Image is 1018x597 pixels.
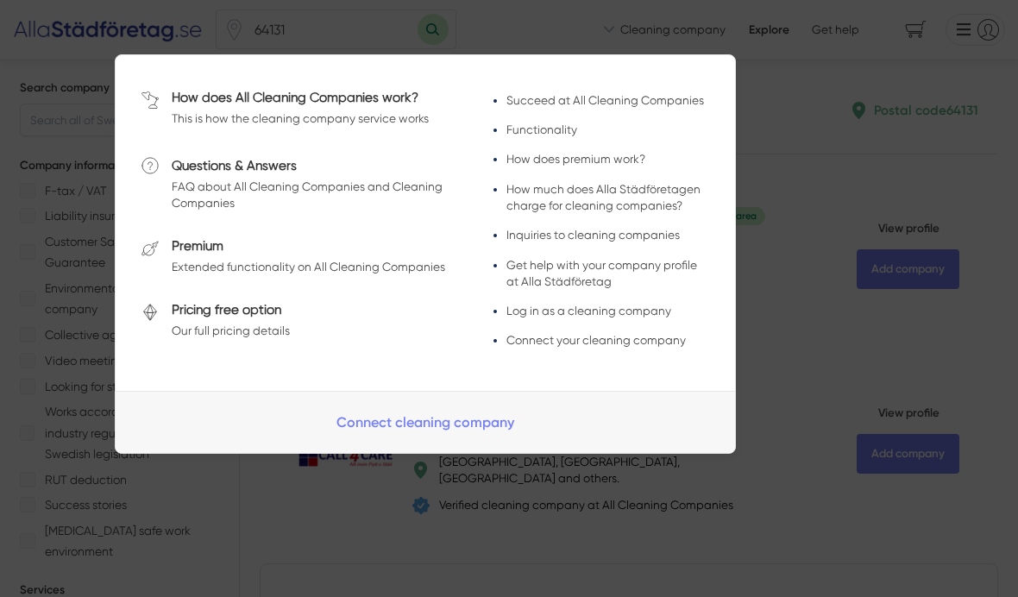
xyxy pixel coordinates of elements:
a: Succeed at All Cleaning Companies [506,93,704,107]
font: This is how the cleaning company service works [172,111,429,125]
font: Connect cleaning company [336,414,514,430]
font: FAQ about All Cleaning Companies and Cleaning Companies [172,179,443,210]
a: Inquiries to cleaning companies [506,228,680,242]
a: Pricing free option [172,302,281,317]
a: How much does Alla Städföretagen charge for cleaning companies? [506,182,701,212]
a: Functionality [506,123,577,136]
a: Get help with your company profile at Alla Städföretag [506,258,697,288]
font: Our full pricing details [172,324,290,337]
a: Questions & Answers [172,158,297,173]
a: How does premium work? [506,152,645,166]
a: Connect cleaning company [116,391,735,453]
font: Extended functionality on All Cleaning Companies [172,260,445,273]
a: Connect your cleaning company [506,333,686,347]
a: Log in as a cleaning company [506,304,671,317]
a: How does All Cleaning Companies work? [172,90,418,105]
a: Premium [172,238,223,254]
